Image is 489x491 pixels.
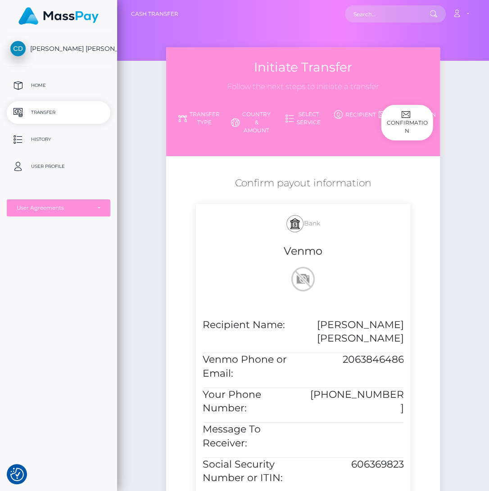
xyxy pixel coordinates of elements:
h3: Follow the next steps to initiate a transfer [173,81,433,92]
a: History [7,128,110,151]
img: wMhJQYtZFAryAAAAABJRU5ErkJggg== [289,265,317,293]
h5: Confirm payout information [173,176,433,190]
h5: Venmo Phone or Email: [203,353,296,381]
a: Transfer Type [173,107,225,130]
button: User Agreements [7,199,110,216]
h5: 606369823 [310,458,403,472]
h5: 2063846486 [310,353,403,367]
a: Recipient [329,107,381,122]
div: User Agreements [17,204,91,212]
a: User Profile [7,155,110,178]
h3: Initiate Transfer [173,59,433,76]
img: MassPay [18,7,99,25]
a: Select Service [277,107,329,130]
a: Country & Amount [225,107,277,138]
a: Home [7,74,110,97]
h5: Social Security Number or ITIN: [203,458,296,486]
h5: [PHONE_NUMBER] [310,388,403,416]
h4: Venmo [203,243,404,259]
button: Consent Preferences [10,468,24,481]
img: Revisit consent button [10,468,24,481]
p: Home [10,79,107,92]
h5: Message To Receiver: [203,423,296,450]
a: Transfer [7,101,110,124]
h5: Recipient Name: [203,318,296,332]
div: Confirmation [381,105,433,140]
p: Transfer [10,106,107,119]
img: bank.svg [290,218,300,229]
h5: [PERSON_NAME] [PERSON_NAME] [310,318,403,346]
h5: Your Phone Number: [203,388,296,416]
input: Search... [345,5,430,23]
a: Confirmation [381,107,433,122]
p: User Profile [10,160,107,173]
span: [PERSON_NAME] [PERSON_NAME] [7,45,110,53]
p: History [10,133,107,146]
h5: Bank [203,211,404,237]
a: Cash Transfer [131,5,178,23]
